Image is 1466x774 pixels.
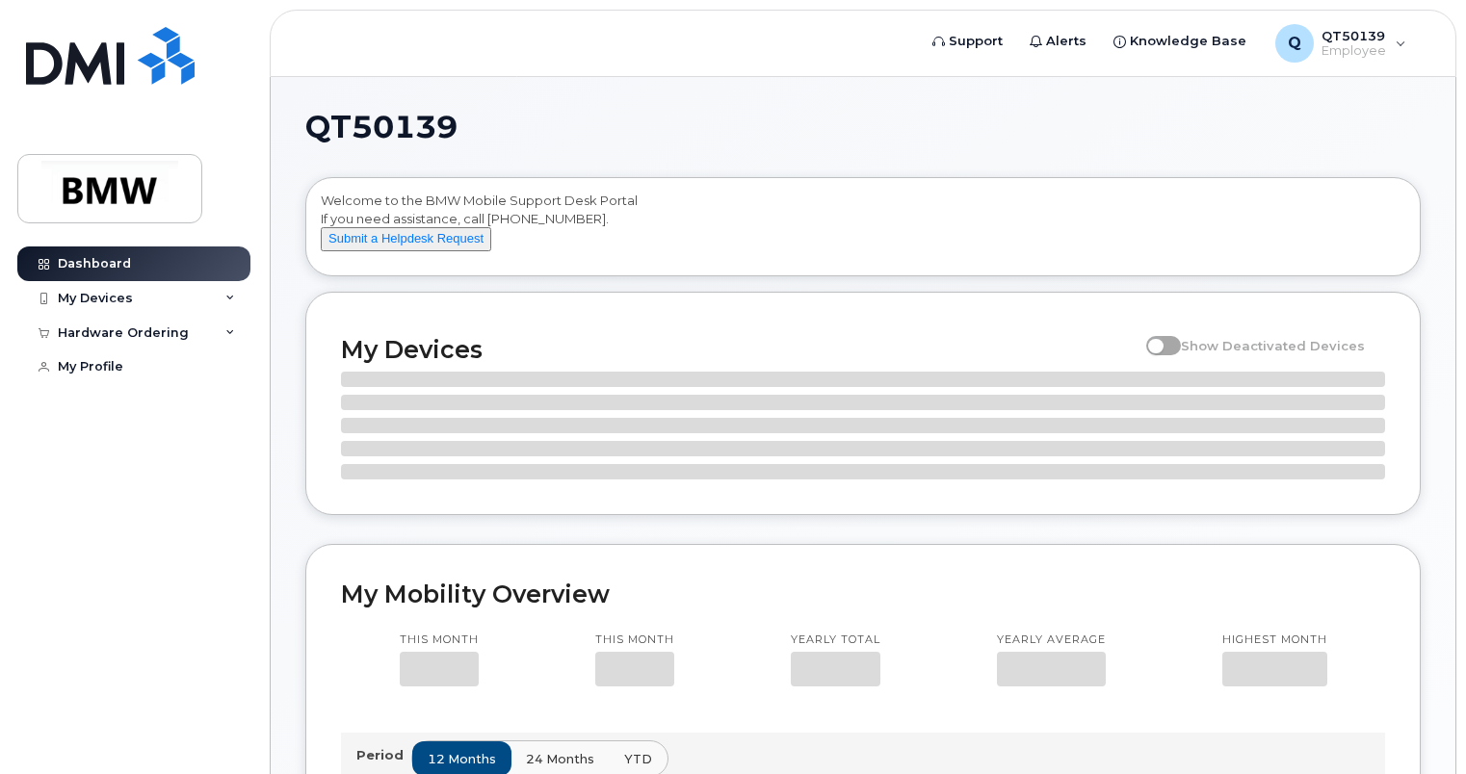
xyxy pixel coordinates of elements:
[305,113,458,142] span: QT50139
[1222,632,1327,648] p: Highest month
[321,230,491,245] a: Submit a Helpdesk Request
[341,580,1385,608] h2: My Mobility Overview
[595,632,674,648] p: This month
[1181,338,1365,353] span: Show Deactivated Devices
[624,750,652,768] span: YTD
[997,632,1106,648] p: Yearly average
[791,632,880,648] p: Yearly total
[321,227,491,251] button: Submit a Helpdesk Request
[341,335,1137,364] h2: My Devices
[526,750,594,768] span: 24 months
[1146,327,1162,343] input: Show Deactivated Devices
[356,746,411,764] p: Period
[321,192,1405,269] div: Welcome to the BMW Mobile Support Desk Portal If you need assistance, call [PHONE_NUMBER].
[400,632,479,648] p: This month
